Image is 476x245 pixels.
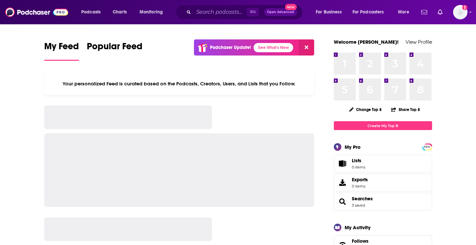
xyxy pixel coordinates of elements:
[462,5,467,10] svg: Add a profile image
[44,73,314,95] div: Your personalized Feed is curated based on the Podcasts, Creators, Users, and Lists that you Follow.
[398,8,409,17] span: More
[419,7,430,18] a: Show notifications dropdown
[453,5,467,19] button: Show profile menu
[352,238,369,244] span: Follows
[135,7,171,17] button: open menu
[336,178,349,187] span: Exports
[345,224,371,231] div: My Activity
[352,184,368,189] span: 0 items
[352,165,365,169] span: 0 items
[44,41,79,61] a: My Feed
[352,8,384,17] span: For Podcasters
[87,41,143,61] a: Popular Feed
[87,41,143,56] span: Popular Feed
[113,8,127,17] span: Charts
[194,7,247,17] input: Search podcasts, credits, & more...
[348,7,393,17] button: open menu
[336,159,349,168] span: Lists
[352,177,368,183] span: Exports
[334,121,432,130] a: Create My Top 8
[334,39,399,45] a: Welcome [PERSON_NAME]!
[393,7,417,17] button: open menu
[81,8,101,17] span: Podcasts
[44,41,79,56] span: My Feed
[391,103,420,116] button: Share Top 8
[345,144,361,150] div: My Pro
[352,158,361,164] span: Lists
[267,11,294,14] span: Open Advanced
[77,7,109,17] button: open menu
[352,238,412,244] a: Follows
[352,203,365,208] a: 3 saved
[453,5,467,19] span: Logged in as khanusik
[423,144,431,149] a: PRO
[182,5,309,20] div: Search podcasts, credits, & more...
[345,105,386,114] button: Change Top 8
[453,5,467,19] img: User Profile
[334,174,432,191] a: Exports
[247,8,259,16] span: ⌘ K
[311,7,350,17] button: open menu
[264,8,297,16] button: Open AdvancedNew
[435,7,445,18] a: Show notifications dropdown
[285,4,297,10] span: New
[316,8,342,17] span: For Business
[352,196,373,202] a: Searches
[406,39,432,45] a: View Profile
[336,197,349,206] a: Searches
[140,8,163,17] span: Monitoring
[5,6,68,18] img: Podchaser - Follow, Share and Rate Podcasts
[254,43,293,52] a: See What's New
[210,45,251,50] p: Podchaser Update!
[108,7,131,17] a: Charts
[352,158,365,164] span: Lists
[334,155,432,172] a: Lists
[334,193,432,211] span: Searches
